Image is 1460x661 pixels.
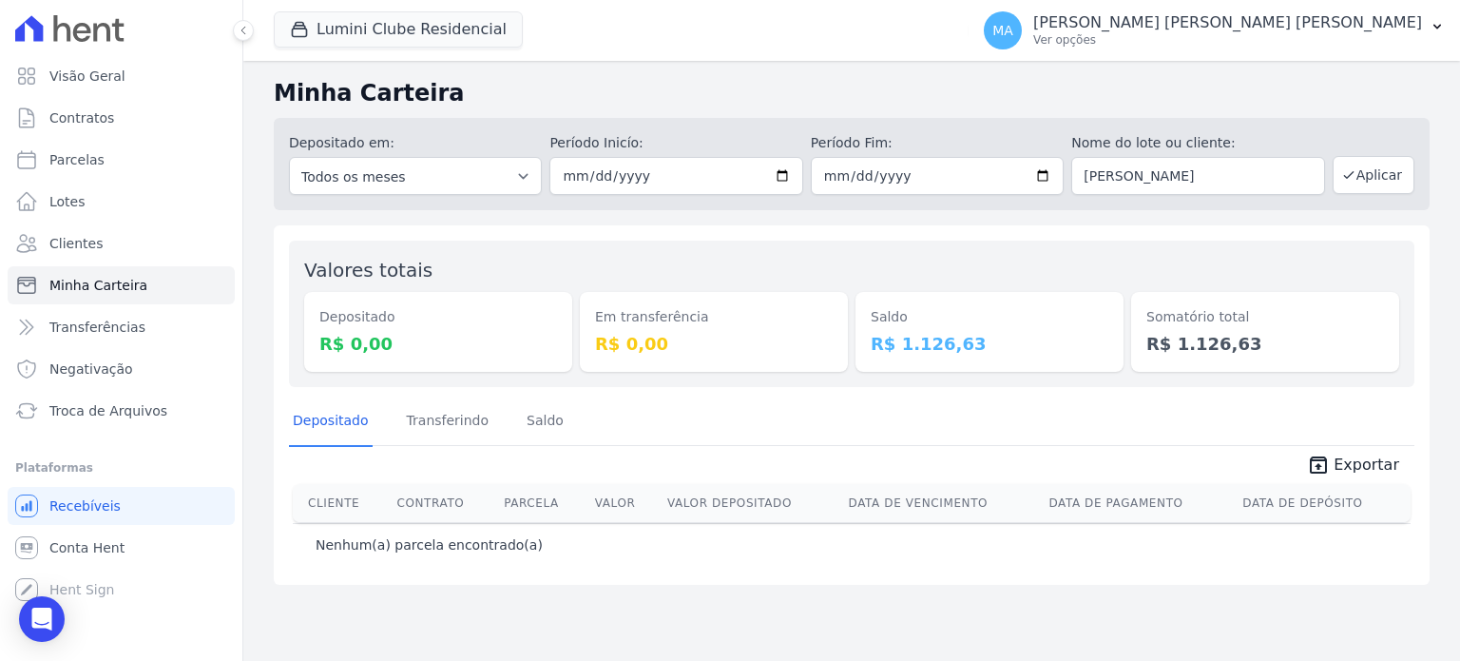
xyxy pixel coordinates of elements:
[8,99,235,137] a: Contratos
[49,401,167,420] span: Troca de Arquivos
[49,360,133,379] span: Negativação
[49,276,147,295] span: Minha Carteira
[49,496,121,515] span: Recebíveis
[8,350,235,388] a: Negativação
[841,484,1042,522] th: Data de Vencimento
[8,392,235,430] a: Troca de Arquivos
[274,11,523,48] button: Lumini Clube Residencial
[390,484,497,522] th: Contrato
[1146,331,1384,357] dd: R$ 1.126,63
[49,234,103,253] span: Clientes
[289,135,394,150] label: Depositado em:
[316,535,543,554] p: Nenhum(a) parcela encontrado(a)
[15,457,227,479] div: Plataformas
[8,183,235,221] a: Lotes
[1235,484,1411,522] th: Data de Depósito
[1146,307,1384,327] dt: Somatório total
[49,192,86,211] span: Lotes
[595,331,833,357] dd: R$ 0,00
[660,484,841,522] th: Valor Depositado
[304,259,432,282] label: Valores totais
[1292,454,1414,480] a: unarchive Exportar
[1041,484,1235,522] th: Data de Pagamento
[19,596,65,642] div: Open Intercom Messenger
[549,133,802,153] label: Período Inicío:
[523,398,567,447] a: Saldo
[319,331,557,357] dd: R$ 0,00
[871,307,1108,327] dt: Saldo
[289,398,373,447] a: Depositado
[1033,13,1422,32] p: [PERSON_NAME] [PERSON_NAME] [PERSON_NAME]
[49,318,145,337] span: Transferências
[8,308,235,346] a: Transferências
[8,57,235,95] a: Visão Geral
[8,224,235,262] a: Clientes
[969,4,1460,57] button: MA [PERSON_NAME] [PERSON_NAME] [PERSON_NAME] Ver opções
[587,484,660,522] th: Valor
[49,538,125,557] span: Conta Hent
[403,398,493,447] a: Transferindo
[1307,454,1330,476] i: unarchive
[8,529,235,567] a: Conta Hent
[49,150,105,169] span: Parcelas
[992,24,1013,37] span: MA
[8,487,235,525] a: Recebíveis
[1033,32,1422,48] p: Ver opções
[595,307,833,327] dt: Em transferência
[811,133,1064,153] label: Período Fim:
[8,141,235,179] a: Parcelas
[871,331,1108,357] dd: R$ 1.126,63
[319,307,557,327] dt: Depositado
[496,484,587,522] th: Parcela
[49,67,125,86] span: Visão Geral
[274,76,1430,110] h2: Minha Carteira
[49,108,114,127] span: Contratos
[1334,454,1399,476] span: Exportar
[1071,133,1324,153] label: Nome do lote ou cliente:
[1333,156,1414,194] button: Aplicar
[293,484,390,522] th: Cliente
[8,266,235,304] a: Minha Carteira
